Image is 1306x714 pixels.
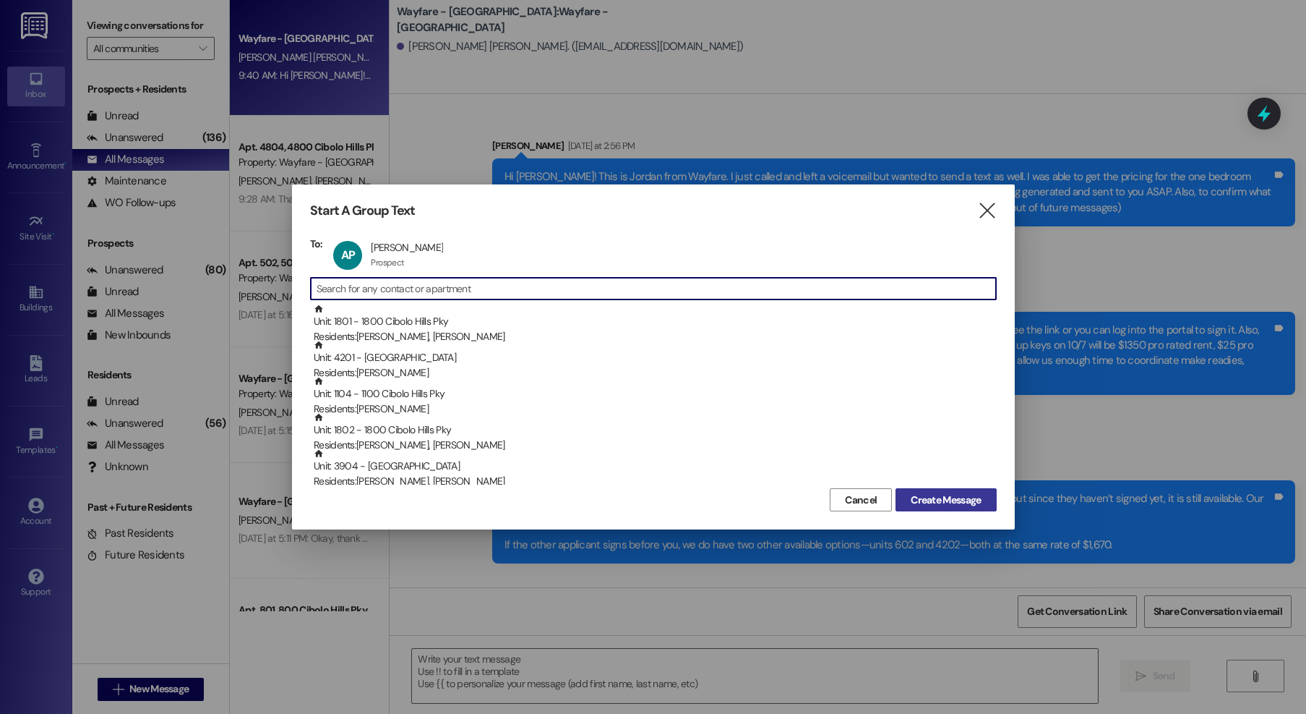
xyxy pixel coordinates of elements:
h3: Start A Group Text [310,203,416,219]
div: Unit: 4201 - [GEOGRAPHIC_DATA] [314,340,997,381]
button: Cancel [830,488,892,511]
div: Unit: 1802 - 1800 Cibolo Hills Pky [314,412,997,454]
div: Residents: [PERSON_NAME], [PERSON_NAME] [314,329,997,344]
div: Unit: 1104 - 1100 Cibolo Hills Pky [314,376,997,417]
input: Search for any contact or apartment [317,279,996,299]
div: Prospect [371,257,404,268]
div: Residents: [PERSON_NAME] [314,401,997,417]
div: Residents: [PERSON_NAME] [314,365,997,381]
div: Unit: 1104 - 1100 Cibolo Hills PkyResidents:[PERSON_NAME] [310,376,997,412]
button: Create Message [895,488,996,511]
div: Unit: 4201 - [GEOGRAPHIC_DATA]Residents:[PERSON_NAME] [310,340,997,376]
div: Unit: 1802 - 1800 Cibolo Hills PkyResidents:[PERSON_NAME], [PERSON_NAME] [310,412,997,449]
div: Unit: 3904 - [GEOGRAPHIC_DATA] [314,449,997,490]
div: Unit: 1801 - 1800 Cibolo Hills PkyResidents:[PERSON_NAME], [PERSON_NAME] [310,304,997,340]
div: Unit: 1801 - 1800 Cibolo Hills Pky [314,304,997,345]
span: Cancel [845,493,877,508]
h3: To: [310,237,323,250]
div: [PERSON_NAME] [371,241,443,254]
div: Unit: 3904 - [GEOGRAPHIC_DATA]Residents:[PERSON_NAME], [PERSON_NAME] [310,449,997,485]
div: Residents: [PERSON_NAME], [PERSON_NAME] [314,474,997,489]
span: AP [341,247,355,263]
span: Create Message [911,493,981,508]
div: Residents: [PERSON_NAME], [PERSON_NAME] [314,438,997,453]
i:  [977,203,997,218]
